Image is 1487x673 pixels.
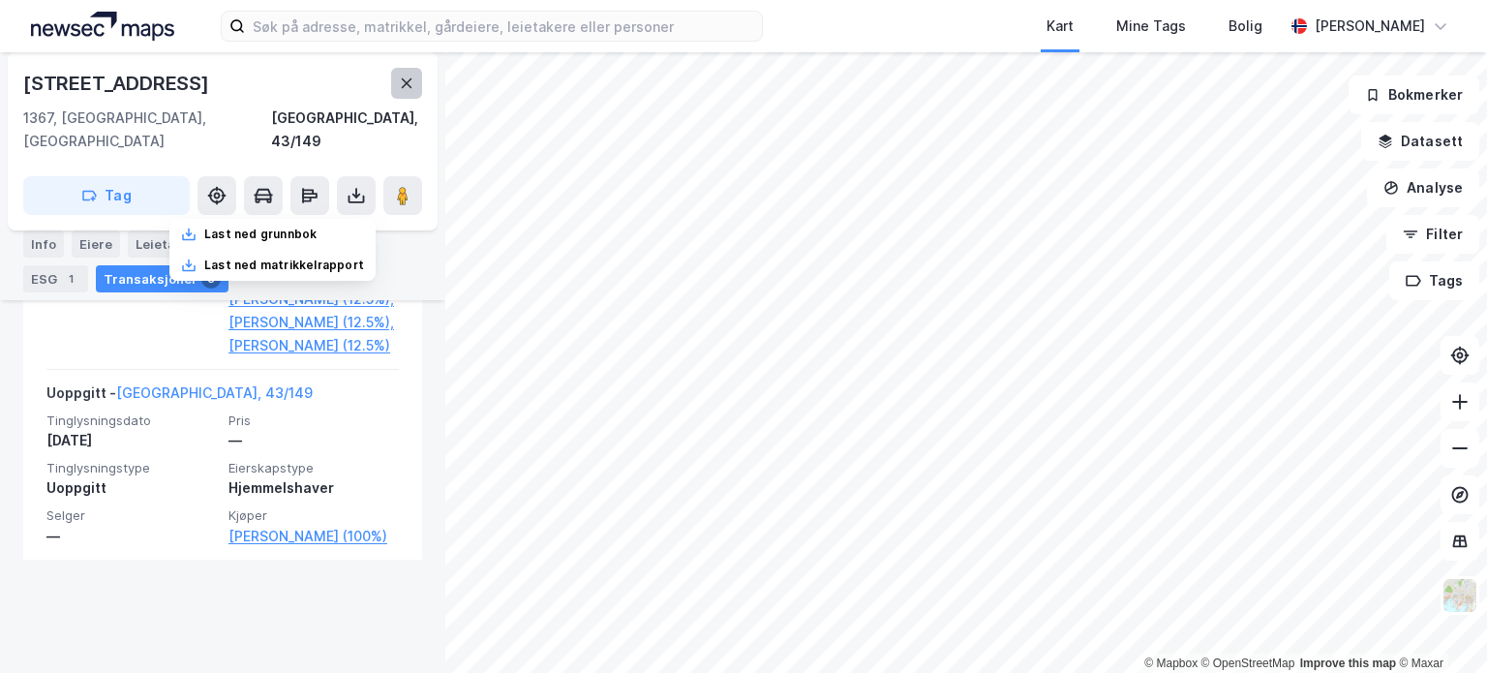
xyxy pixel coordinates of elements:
[1201,657,1295,670] a: OpenStreetMap
[228,413,399,429] span: Pris
[46,525,217,548] div: —
[228,334,399,357] a: [PERSON_NAME] (12.5%)
[228,311,399,334] a: [PERSON_NAME] (12.5%),
[245,12,762,41] input: Søk på adresse, matrikkel, gårdeiere, leietakere eller personer
[128,230,212,258] div: Leietakere
[23,176,190,215] button: Tag
[228,460,399,476] span: Eierskapstype
[1361,122,1479,161] button: Datasett
[1315,15,1425,38] div: [PERSON_NAME]
[23,265,88,292] div: ESG
[46,507,217,524] span: Selger
[1441,577,1478,614] img: Z
[1229,15,1262,38] div: Bolig
[46,429,217,452] div: [DATE]
[1386,215,1479,254] button: Filter
[46,476,217,500] div: Uoppgitt
[228,476,399,500] div: Hjemmelshaver
[96,265,228,292] div: Transaksjoner
[72,230,120,258] div: Eiere
[1300,657,1396,670] a: Improve this map
[1367,168,1479,207] button: Analyse
[31,12,174,41] img: logo.a4113a55bc3d86da70a041830d287a7e.svg
[204,227,317,242] div: Last ned grunnbok
[116,384,313,401] a: [GEOGRAPHIC_DATA], 43/149
[46,382,313,413] div: Uoppgitt -
[1116,15,1186,38] div: Mine Tags
[23,230,64,258] div: Info
[228,525,399,548] a: [PERSON_NAME] (100%)
[46,413,217,429] span: Tinglysningsdato
[1144,657,1198,670] a: Mapbox
[1047,15,1074,38] div: Kart
[1349,76,1479,114] button: Bokmerker
[271,107,422,153] div: [GEOGRAPHIC_DATA], 43/149
[228,507,399,524] span: Kjøper
[228,429,399,452] div: —
[23,68,213,99] div: [STREET_ADDRESS]
[1390,580,1487,673] iframe: Chat Widget
[46,460,217,476] span: Tinglysningstype
[1389,261,1479,300] button: Tags
[204,258,364,273] div: Last ned matrikkelrapport
[61,269,80,289] div: 1
[23,107,271,153] div: 1367, [GEOGRAPHIC_DATA], [GEOGRAPHIC_DATA]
